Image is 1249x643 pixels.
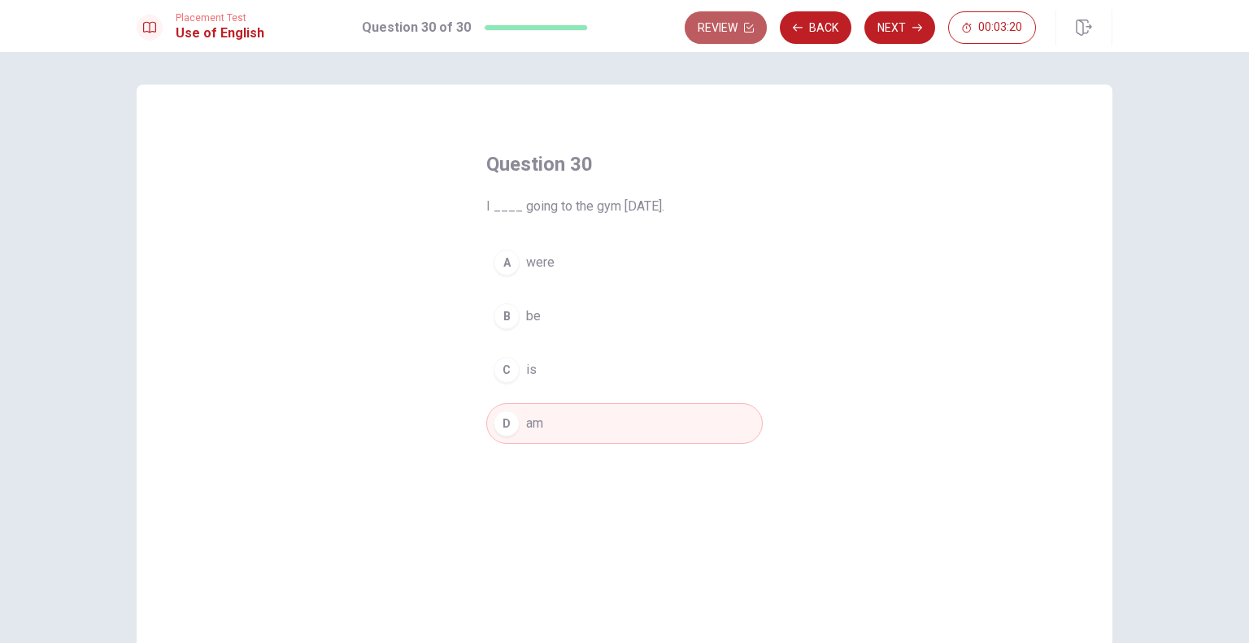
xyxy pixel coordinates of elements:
[978,21,1022,34] span: 00:03:20
[486,403,763,444] button: Dam
[526,414,543,433] span: am
[864,11,935,44] button: Next
[526,360,537,380] span: is
[780,11,851,44] button: Back
[486,296,763,337] button: Bbe
[494,303,520,329] div: B
[494,250,520,276] div: A
[526,306,541,326] span: be
[176,24,264,43] h1: Use of English
[685,11,767,44] button: Review
[486,350,763,390] button: Cis
[486,242,763,283] button: Awere
[494,357,520,383] div: C
[494,411,520,437] div: D
[362,18,471,37] h1: Question 30 of 30
[526,253,555,272] span: were
[948,11,1036,44] button: 00:03:20
[486,197,763,216] span: I ____ going to the gym [DATE].
[486,151,763,177] h4: Question 30
[176,12,264,24] span: Placement Test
